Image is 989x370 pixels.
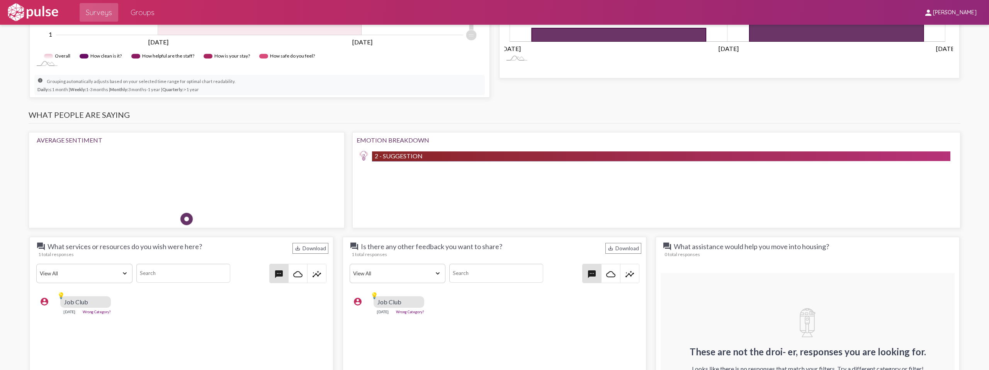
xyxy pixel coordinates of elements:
span: Job Club [64,298,88,306]
mat-icon: account_circle [40,297,49,306]
div: Download [292,243,328,254]
img: Suggestion [359,151,369,161]
div: 1 total responses [352,251,642,257]
img: white-logo.svg [6,3,59,22]
g: How helpful are the staff? [131,50,196,62]
small: Grouping automatically adjusts based on your selected time range for optimal chart readability. ≤... [37,77,235,92]
g: How clean is it? [80,50,124,62]
tspan: 1 [49,31,52,38]
div: Average Sentiment [37,136,336,144]
a: Groups [124,3,161,22]
tspan: [DATE] [936,45,956,52]
span: [PERSON_NAME] [933,9,977,16]
span: Groups [131,5,155,19]
span: What services or resources do you wish were here? [36,242,202,251]
mat-icon: question_answer [36,242,46,251]
mat-icon: account_circle [353,297,362,306]
button: [PERSON_NAME] [918,5,983,19]
mat-icon: insights [312,270,321,279]
a: Wrong Category? [396,310,424,314]
a: Surveys [80,3,118,22]
span: Is there any other feedback you want to share? [350,242,502,251]
mat-icon: cloud_queue [293,270,302,279]
mat-icon: Download [608,245,613,251]
tspan: [DATE] [718,45,738,52]
g: Legend [44,50,476,62]
tspan: [DATE] [501,45,521,52]
strong: Daily: [37,87,49,92]
div: 💡 [370,292,378,299]
g: Overall [44,50,72,62]
img: Happy [236,151,259,175]
input: Search [449,264,543,283]
div: [DATE] [63,309,75,314]
input: Search [136,264,230,283]
mat-icon: question_answer [350,242,359,251]
g: How is your stay? [204,50,251,62]
span: What assistance would help you move into housing? [663,242,829,251]
h3: What people are saying [29,110,960,124]
div: [DATE] [377,309,389,314]
img: VWxHiBnhFp4AAAAASUVORK5CYII= [793,308,822,337]
tspan: [DATE] [148,38,168,46]
mat-icon: question_answer [663,242,672,251]
div: 0 total responses [664,251,955,257]
g: How safe do you feel? [259,50,316,62]
mat-icon: textsms [274,270,284,279]
mat-icon: cloud_queue [606,270,615,279]
mat-icon: textsms [587,270,596,279]
div: 💡 [57,292,65,299]
h2: These are not the droi- er, responses you are looking for. [690,346,926,357]
a: Wrong Category? [83,310,111,314]
div: Emotion Breakdown [357,136,956,144]
mat-icon: insights [625,270,634,279]
strong: Quarterly: [162,87,184,92]
span: 2 - Suggestion [375,152,423,160]
mat-icon: info [37,78,47,87]
strong: Monthly: [110,87,128,92]
mat-icon: Download [295,245,301,251]
tspan: [DATE] [352,38,372,46]
div: Download [605,243,641,254]
strong: Weekly: [70,87,86,92]
div: 1 total responses [38,251,328,257]
span: Job Club [377,298,401,306]
span: Surveys [86,5,112,19]
mat-icon: person [924,8,933,17]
